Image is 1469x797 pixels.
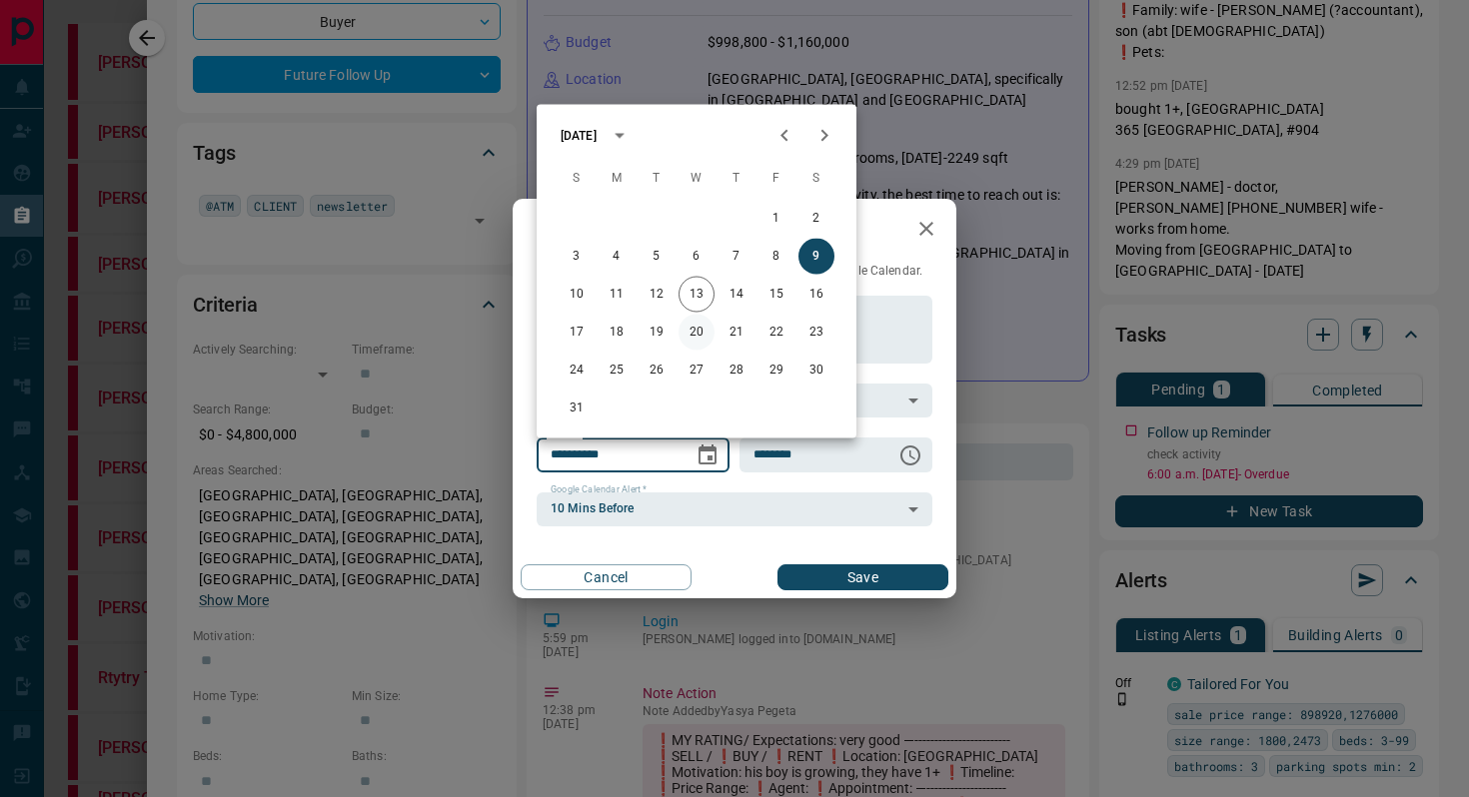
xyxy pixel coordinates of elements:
button: 10 [559,277,595,313]
button: Next month [804,116,844,156]
button: 17 [559,315,595,351]
button: Previous month [764,116,804,156]
span: Tuesday [639,159,675,199]
button: 28 [719,353,754,389]
button: 5 [639,239,675,275]
button: 26 [639,353,675,389]
span: Wednesday [679,159,715,199]
button: 20 [679,315,715,351]
button: 16 [798,277,834,313]
button: 22 [758,315,794,351]
button: 15 [758,277,794,313]
button: 2 [798,201,834,237]
button: 4 [599,239,635,275]
button: Choose time, selected time is 6:00 AM [890,435,930,475]
div: 10 Mins Before [537,492,932,526]
h2: Edit Task [513,199,643,263]
button: 18 [599,315,635,351]
button: Choose date, selected date is Aug 9, 2025 [688,435,728,475]
button: 9 [798,239,834,275]
button: 13 [679,277,715,313]
button: 25 [599,353,635,389]
span: Monday [599,159,635,199]
button: 11 [599,277,635,313]
button: 19 [639,315,675,351]
button: 29 [758,353,794,389]
button: 1 [758,201,794,237]
span: Thursday [719,159,754,199]
button: 3 [559,239,595,275]
button: 6 [679,239,715,275]
button: 8 [758,239,794,275]
span: Saturday [798,159,834,199]
button: Save [777,564,948,590]
button: Cancel [521,564,692,590]
button: 14 [719,277,754,313]
span: Sunday [559,159,595,199]
button: 12 [639,277,675,313]
span: Friday [758,159,794,199]
button: 27 [679,353,715,389]
button: 31 [559,391,595,426]
label: Google Calendar Alert [551,483,647,496]
button: 21 [719,315,754,351]
div: [DATE] [561,127,597,145]
button: 23 [798,315,834,351]
button: calendar view is open, switch to year view [603,119,637,153]
button: 24 [559,353,595,389]
button: 30 [798,353,834,389]
button: 7 [719,239,754,275]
